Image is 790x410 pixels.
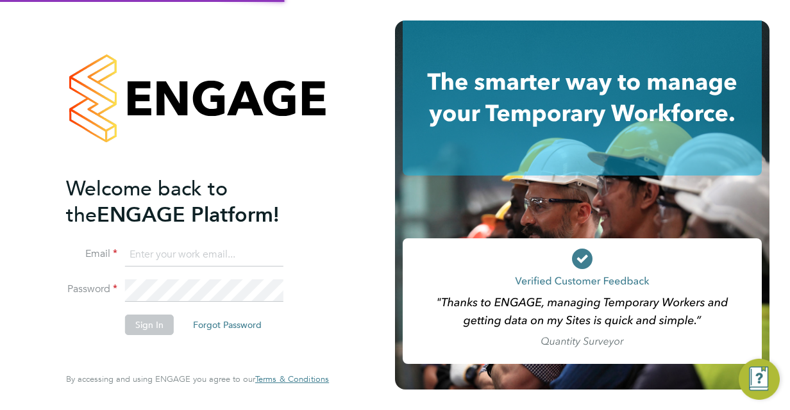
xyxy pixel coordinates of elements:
[183,315,272,335] button: Forgot Password
[125,315,174,335] button: Sign In
[739,359,780,400] button: Engage Resource Center
[66,176,316,228] h2: ENGAGE Platform!
[66,247,117,261] label: Email
[66,283,117,296] label: Password
[125,243,283,266] input: Enter your work email...
[66,176,228,227] span: Welcome back to the
[255,374,329,384] a: Terms & Conditions
[66,373,329,384] span: By accessing and using ENGAGE you agree to our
